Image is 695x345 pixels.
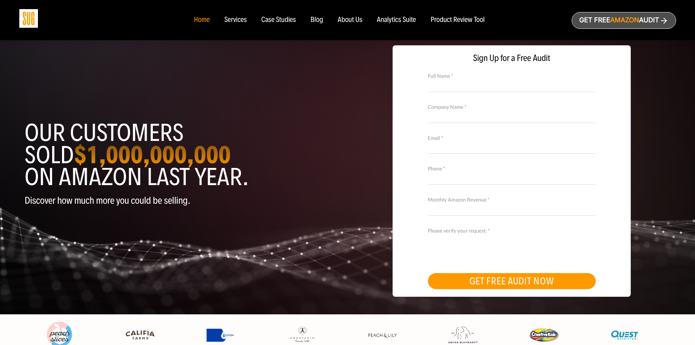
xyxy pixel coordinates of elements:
[428,234,539,262] iframe: reCAPTCHA
[428,203,596,216] input: Monthly Amazon Revenue *
[400,53,623,64] span: Sign Up for a Free Audit
[377,16,416,24] a: Analytics Suite
[338,16,363,24] a: About Us
[428,103,596,111] label: Company Name *
[428,141,596,154] input: Email *
[25,195,342,206] p: Discover how much more you could be selling.
[428,134,596,142] label: Email *
[428,172,596,185] input: Contact Number *
[428,110,596,123] input: Company Name *
[206,329,236,342] img: Express Water
[194,16,209,24] a: Home
[428,79,596,92] input: Full Name *
[428,165,596,173] label: Phone *
[610,327,639,343] img: Quest Nutriton
[428,196,596,204] label: Monthly Amazon Revenue *
[572,12,676,29] a: Get freeAmazonAudit
[448,327,478,344] img: Drunk Elephant
[428,227,596,235] label: Please verify your request. *
[287,326,316,344] img: Anastasia Beverly Hills
[224,16,247,24] a: Services
[310,16,323,24] a: Blog
[529,328,559,342] img: Creative Kids
[261,16,296,24] a: Case Studies
[74,140,231,170] strong: $1,000,000,000
[126,327,155,343] img: Califia Farms
[430,16,484,24] a: Product Review Tool
[428,273,596,289] button: GET FREE AUDIT NOW
[428,72,596,80] label: Full Name *
[19,9,38,28] img: Sug
[368,333,397,338] img: Peach & Lily
[610,16,639,24] span: Amazon
[25,122,342,188] h1: Our customers sold on Amazon last year.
